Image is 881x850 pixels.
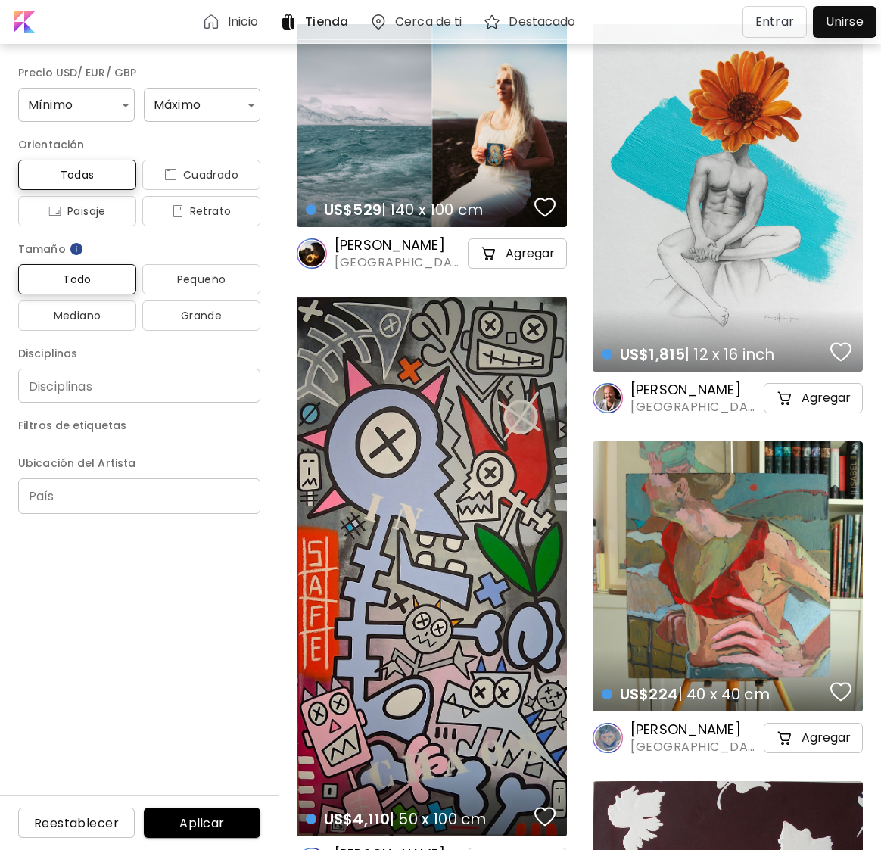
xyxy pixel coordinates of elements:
span: Paisaje [30,202,124,220]
h6: [PERSON_NAME] [630,381,761,399]
button: Grande [142,300,260,331]
img: icon [164,169,177,181]
a: Destacado [483,13,581,31]
button: favorites [827,677,855,707]
span: Todas [30,166,124,184]
span: [GEOGRAPHIC_DATA], [GEOGRAPHIC_DATA] [630,399,761,416]
span: Pequeño [154,270,248,288]
h4: | 140 x 100 cm [306,200,530,220]
span: Reestablecer [30,815,123,831]
button: Todo [18,264,136,294]
h6: [PERSON_NAME] [335,236,465,254]
div: Máximo [144,88,260,122]
button: cart-iconAgregar [468,238,567,269]
a: US$224| 40 x 40 cmfavoriteshttps://cdn.kaleido.art/CDN/Artwork/169904/Primary/medium.jpg?updated=... [593,441,863,711]
button: cart-iconAgregar [764,723,863,753]
button: Pequeño [142,264,260,294]
a: Unirse [813,6,876,38]
h6: Filtros de etiquetas [18,416,260,434]
h6: Orientación [18,135,260,154]
span: Mediano [30,307,124,325]
button: favorites [531,802,559,832]
button: Reestablecer [18,808,135,838]
button: iconPaisaje [18,196,136,226]
span: Cuadrado [154,166,248,184]
h4: | 50 x 100 cm [306,809,530,829]
img: icon [48,205,61,217]
button: iconRetrato [142,196,260,226]
h6: Destacado [509,16,575,28]
a: Inicio [202,13,265,31]
a: Entrar [742,6,813,38]
h6: Precio USD/ EUR/ GBP [18,64,260,82]
span: Grande [154,307,248,325]
h6: Cerca de ti [395,16,462,28]
button: Todas [18,160,136,190]
img: cart-icon [776,389,794,407]
button: Aplicar [144,808,260,838]
a: US$1,815| 12 x 16 inchfavoriteshttps://cdn.kaleido.art/CDN/Artwork/175908/Primary/medium.jpg?upda... [593,24,863,372]
a: [PERSON_NAME][GEOGRAPHIC_DATA], [GEOGRAPHIC_DATA]cart-iconAgregar [593,381,863,416]
h6: Tienda [305,16,348,28]
h6: [PERSON_NAME] [630,721,761,739]
h5: Agregar [506,246,555,261]
span: US$1,815 [620,344,685,365]
span: US$224 [620,683,678,705]
span: [GEOGRAPHIC_DATA], [GEOGRAPHIC_DATA] [335,254,465,271]
h6: Ubicación del Artista [18,454,260,472]
h4: | 12 x 16 inch [602,344,826,364]
h4: | 40 x 40 cm [602,684,826,704]
button: favorites [827,337,855,367]
h5: Agregar [802,730,851,746]
a: Cerca de ti [369,13,468,31]
span: Todo [30,270,124,288]
a: US$529| 140 x 100 cmfavoriteshttps://cdn.kaleido.art/CDN/Artwork/171928/Primary/medium.jpg?update... [297,24,567,227]
a: [PERSON_NAME][GEOGRAPHIC_DATA], [GEOGRAPHIC_DATA]cart-iconAgregar [297,236,567,271]
h6: Tamaño [18,240,260,258]
button: Mediano [18,300,136,331]
span: Retrato [154,202,248,220]
img: cart-icon [480,244,498,263]
button: cart-iconAgregar [764,383,863,413]
span: US$4,110 [324,808,390,830]
img: icon [172,205,184,217]
h5: Agregar [802,391,851,406]
img: info [69,241,84,257]
span: Aplicar [156,815,248,831]
a: Tienda [279,13,354,31]
a: [PERSON_NAME][GEOGRAPHIC_DATA], [GEOGRAPHIC_DATA]cart-iconAgregar [593,721,863,755]
button: Entrar [742,6,807,38]
a: US$4,110| 50 x 100 cmfavoriteshttps://cdn.kaleido.art/CDN/Artwork/175895/Primary/medium.jpg?updat... [297,297,567,836]
button: favorites [531,192,559,223]
span: US$529 [324,199,381,220]
h6: Disciplinas [18,344,260,363]
h6: Inicio [228,16,259,28]
div: Mínimo [18,88,135,122]
img: cart-icon [776,729,794,747]
span: [GEOGRAPHIC_DATA], [GEOGRAPHIC_DATA] [630,739,761,755]
p: Entrar [755,13,794,31]
button: iconCuadrado [142,160,260,190]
